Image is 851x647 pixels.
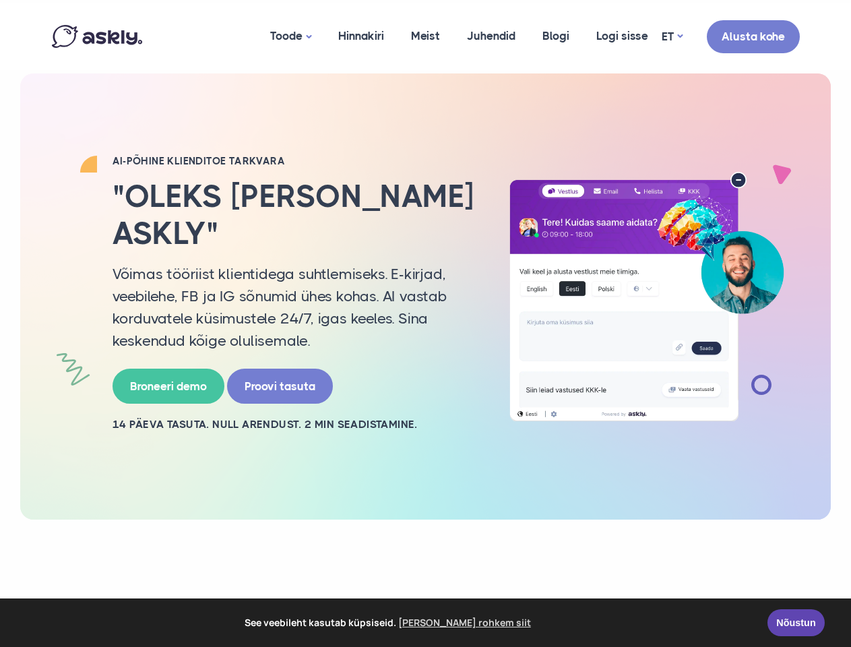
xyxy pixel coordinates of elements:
img: AI multilingual chat [497,172,796,421]
h2: 14 PÄEVA TASUTA. NULL ARENDUST. 2 MIN SEADISTAMINE. [113,417,476,432]
span: See veebileht kasutab küpsiseid. [20,613,758,633]
h2: "Oleks [PERSON_NAME] Askly" [113,178,476,252]
a: Broneeri demo [113,369,224,404]
a: Blogi [529,3,583,69]
a: Alusta kohe [707,20,800,53]
p: Võimas tööriist klientidega suhtlemiseks. E-kirjad, veebilehe, FB ja IG sõnumid ühes kohas. AI va... [113,263,476,352]
a: Nõustun [767,609,825,636]
a: Meist [398,3,453,69]
h2: AI-PÕHINE KLIENDITOE TARKVARA [113,154,476,168]
a: Hinnakiri [325,3,398,69]
a: Juhendid [453,3,529,69]
a: ET [662,27,683,47]
a: Logi sisse [583,3,662,69]
a: Proovi tasuta [227,369,333,404]
a: Toode [257,3,325,70]
img: Askly [52,25,142,48]
a: learn more about cookies [396,613,533,633]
